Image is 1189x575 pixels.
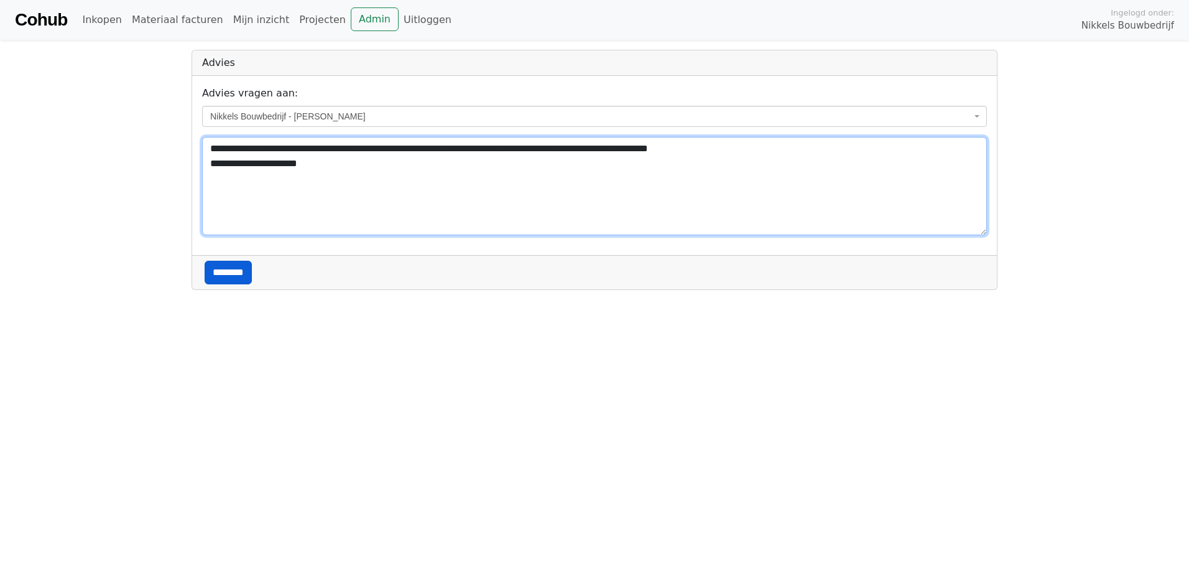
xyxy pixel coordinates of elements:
a: Inkopen [77,7,126,32]
a: Projecten [294,7,351,32]
a: Uitloggen [399,7,456,32]
label: Advies vragen aan: [202,86,298,101]
a: Mijn inzicht [228,7,295,32]
a: Materiaal facturen [127,7,228,32]
a: Cohub [15,5,67,35]
div: Advies [192,50,997,76]
span: Ingelogd onder: [1111,7,1174,19]
a: Admin [351,7,399,31]
span: Nikkels Bouwbedrijf [1081,19,1174,33]
span: Nikkels Bouwbedrijf - Dennie de Weerd [202,106,987,127]
span: Nikkels Bouwbedrijf - Dennie de Weerd [210,110,971,123]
